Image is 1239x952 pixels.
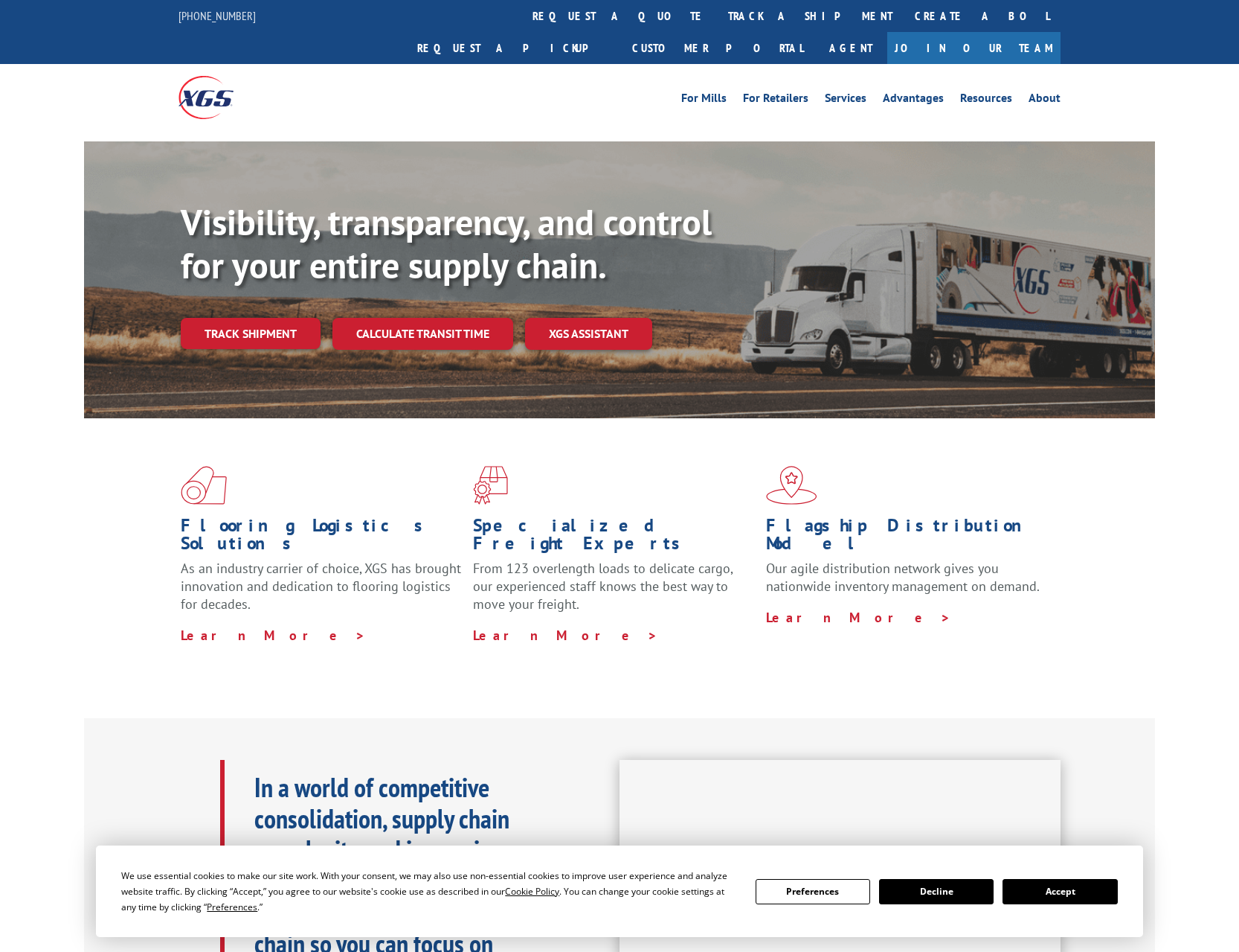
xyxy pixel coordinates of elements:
h1: Specialized Freight Experts [473,517,754,560]
a: For Mills [681,92,727,109]
span: Our agile distribution network gives you nationwide inventory management on demand. [766,560,1040,595]
a: About [1029,92,1061,109]
span: As an industry carrier of choice, XGS has brought innovation and dedication to flooring logistics... [181,560,461,613]
a: Request a pickup [406,32,621,64]
img: xgs-icon-focused-on-flooring-red [473,466,508,505]
a: Learn More > [473,627,658,644]
a: Learn More > [766,609,951,626]
a: Services [825,92,866,109]
button: Accept [1003,879,1117,904]
a: Resources [960,92,1012,109]
a: XGS ASSISTANT [525,318,652,350]
span: Cookie Policy [505,885,559,898]
b: Visibility, transparency, and control for your entire supply chain. [181,199,712,288]
a: Agent [814,32,887,64]
a: Calculate transit time [332,318,513,350]
a: Track shipment [181,318,321,349]
button: Preferences [756,879,870,904]
img: xgs-icon-flagship-distribution-model-red [766,466,817,505]
h1: Flooring Logistics Solutions [181,517,462,560]
h1: Flagship Distribution Model [766,517,1047,560]
div: Cookie Consent Prompt [96,846,1143,937]
a: [PHONE_NUMBER] [178,8,256,23]
a: Learn More > [181,627,366,644]
span: Preferences [207,901,257,913]
p: From 123 overlength loads to delicate cargo, our experienced staff knows the best way to move you... [473,560,754,626]
a: For Retailers [743,92,808,109]
a: Join Our Team [887,32,1061,64]
a: Customer Portal [621,32,814,64]
button: Decline [879,879,994,904]
div: We use essential cookies to make our site work. With your consent, we may also use non-essential ... [121,868,737,915]
img: xgs-icon-total-supply-chain-intelligence-red [181,466,227,505]
a: Advantages [883,92,944,109]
